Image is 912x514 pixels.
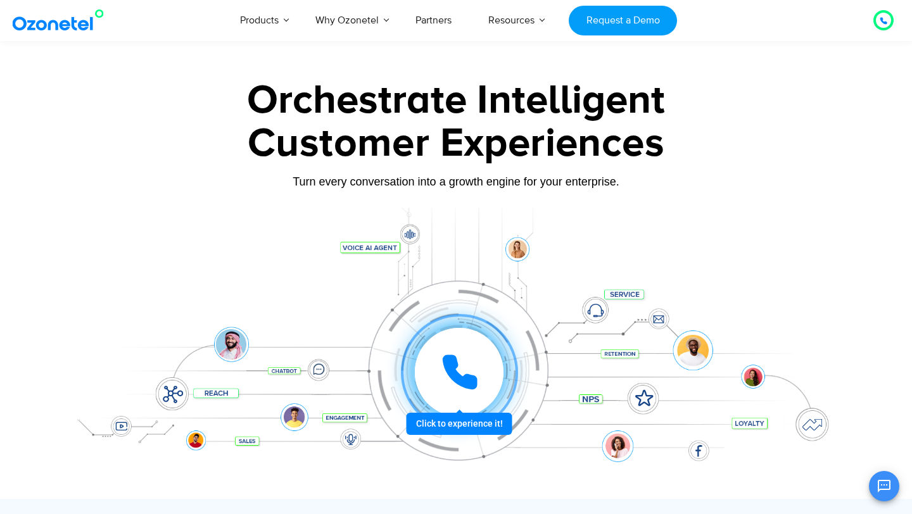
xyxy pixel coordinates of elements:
[869,471,899,501] button: Open chat
[60,80,852,121] div: Orchestrate Intelligent
[60,175,852,189] div: Turn every conversation into a growth engine for your enterprise.
[569,6,677,35] a: Request a Demo
[60,113,852,174] div: Customer Experiences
